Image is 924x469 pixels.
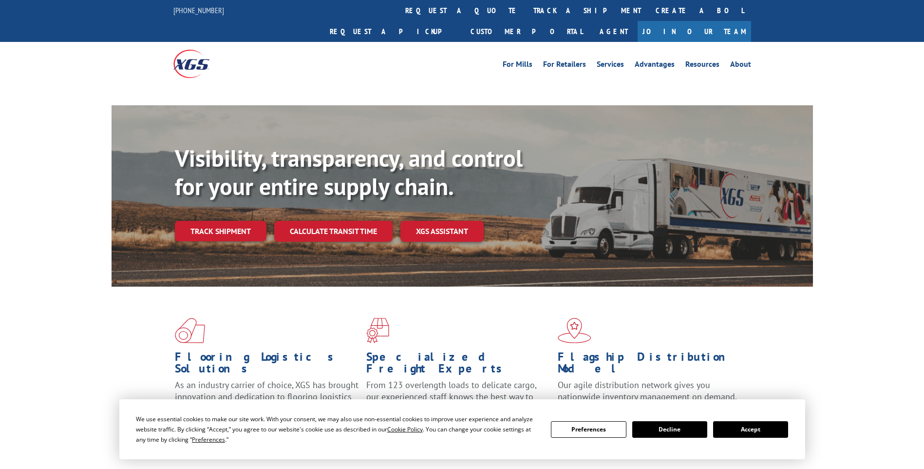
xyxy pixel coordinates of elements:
img: xgs-icon-flagship-distribution-model-red [558,318,591,343]
a: Customer Portal [463,21,590,42]
a: Resources [685,60,719,71]
p: From 123 overlength loads to delicate cargo, our experienced staff knows the best way to move you... [366,379,550,423]
a: Services [597,60,624,71]
b: Visibility, transparency, and control for your entire supply chain. [175,143,523,201]
div: Cookie Consent Prompt [119,399,805,459]
h1: Flooring Logistics Solutions [175,351,359,379]
a: Agent [590,21,638,42]
h1: Specialized Freight Experts [366,351,550,379]
a: Track shipment [175,221,266,241]
span: Cookie Policy [387,425,423,433]
img: xgs-icon-total-supply-chain-intelligence-red [175,318,205,343]
a: [PHONE_NUMBER] [173,5,224,15]
button: Accept [713,421,788,438]
button: Decline [632,421,707,438]
a: Request a pickup [322,21,463,42]
h1: Flagship Distribution Model [558,351,742,379]
span: Our agile distribution network gives you nationwide inventory management on demand. [558,379,737,402]
a: XGS ASSISTANT [400,221,484,242]
img: xgs-icon-focused-on-flooring-red [366,318,389,343]
a: Advantages [635,60,675,71]
a: For Retailers [543,60,586,71]
a: Join Our Team [638,21,751,42]
span: As an industry carrier of choice, XGS has brought innovation and dedication to flooring logistics... [175,379,358,414]
a: About [730,60,751,71]
a: Calculate transit time [274,221,393,242]
a: For Mills [503,60,532,71]
button: Preferences [551,421,626,438]
div: We use essential cookies to make our site work. With your consent, we may also use non-essential ... [136,414,539,445]
span: Preferences [192,435,225,444]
